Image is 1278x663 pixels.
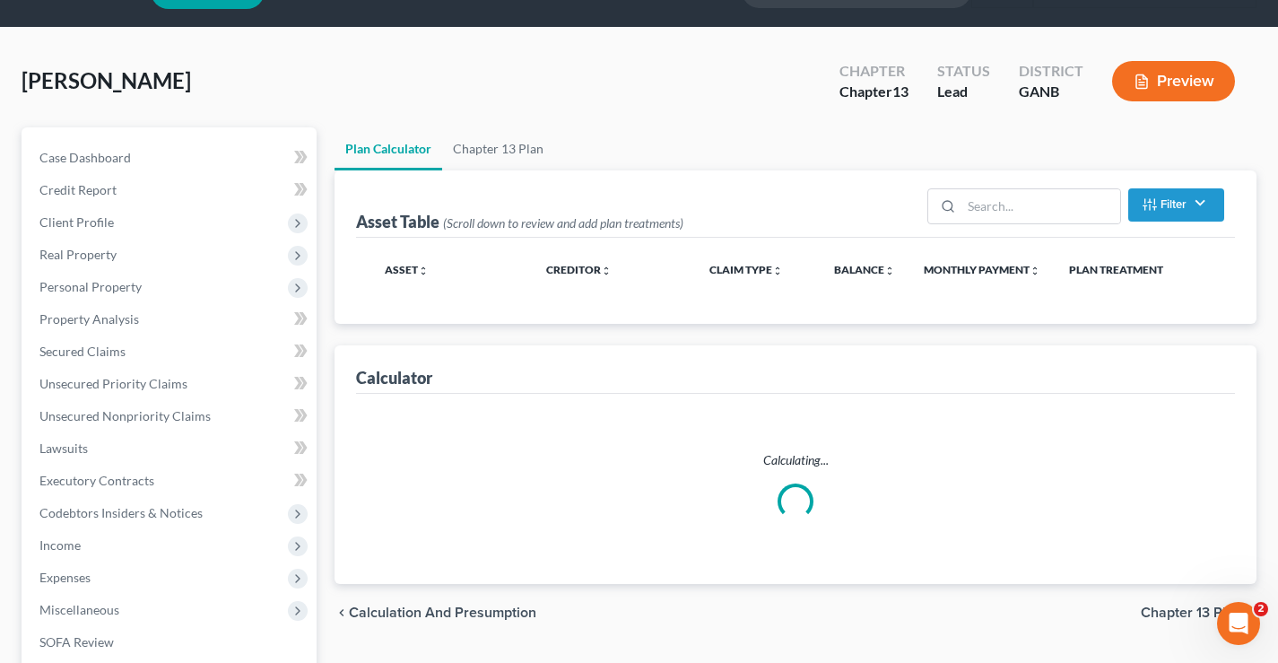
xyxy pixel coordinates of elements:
span: SOFA Review [39,634,114,650]
span: Secured Claims [39,344,126,359]
span: (Scroll down to review and add plan treatments) [443,215,683,231]
div: Status [937,61,990,82]
a: Unsecured Priority Claims [25,368,317,400]
span: Property Analysis [39,311,139,327]
a: Secured Claims [25,336,317,368]
span: Client Profile [39,214,114,230]
a: Assetunfold_more [385,263,429,276]
a: Lawsuits [25,432,317,465]
a: Balanceunfold_more [834,263,895,276]
i: unfold_more [418,266,429,276]
span: Calculation and Presumption [349,606,536,620]
span: 13 [892,83,909,100]
button: Filter [1128,188,1224,222]
a: Chapter 13 Plan [442,127,554,170]
a: Unsecured Nonpriority Claims [25,400,317,432]
i: unfold_more [884,266,895,276]
div: Asset Table [356,211,683,232]
a: Creditorunfold_more [546,263,612,276]
input: Search... [961,189,1120,223]
a: Credit Report [25,174,317,206]
span: Expenses [39,570,91,585]
i: chevron_left [335,606,349,620]
span: Income [39,537,81,553]
span: Chapter 13 Plan [1141,606,1242,620]
span: Lawsuits [39,441,88,456]
span: Personal Property [39,279,142,294]
a: SOFA Review [25,626,317,659]
div: GANB [1019,82,1083,102]
div: Lead [937,82,990,102]
div: Calculator [356,367,432,388]
a: Executory Contracts [25,465,317,497]
a: Claim Typeunfold_more [709,263,783,276]
a: Property Analysis [25,303,317,336]
span: Unsecured Nonpriority Claims [39,408,211,423]
a: Case Dashboard [25,142,317,174]
span: [PERSON_NAME] [22,67,191,93]
iframe: Intercom live chat [1217,602,1260,645]
span: Case Dashboard [39,150,131,165]
a: Monthly Paymentunfold_more [924,263,1040,276]
i: unfold_more [601,266,612,276]
span: Codebtors Insiders & Notices [39,505,203,520]
i: unfold_more [772,266,783,276]
span: Real Property [39,247,117,262]
a: Plan Calculator [335,127,442,170]
span: Credit Report [39,182,117,197]
th: Plan Treatment [1055,252,1221,288]
button: Chapter 13 Plan chevron_right [1141,606,1256,620]
button: chevron_left Calculation and Presumption [335,606,536,620]
div: Chapter [839,82,909,102]
span: 2 [1254,602,1268,616]
p: Calculating... [370,451,1221,469]
span: Unsecured Priority Claims [39,376,187,391]
div: Chapter [839,61,909,82]
div: District [1019,61,1083,82]
button: Preview [1112,61,1235,101]
span: Executory Contracts [39,473,154,488]
i: unfold_more [1030,266,1040,276]
span: Miscellaneous [39,602,119,617]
